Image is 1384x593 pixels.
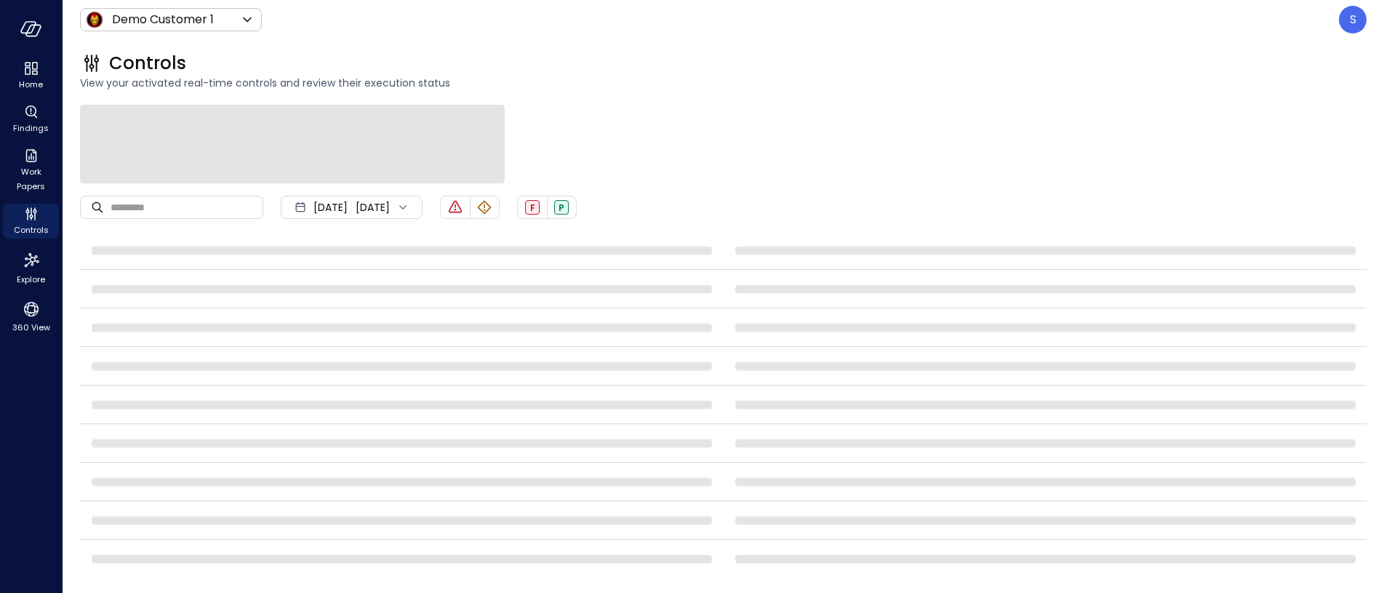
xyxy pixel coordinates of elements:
span: Home [19,77,43,92]
div: Findings [3,102,59,137]
span: View your activated real-time controls and review their execution status [80,75,1367,91]
span: Controls [109,52,186,75]
img: Icon [86,11,103,28]
span: Explore [17,272,45,287]
div: Warning [476,199,492,215]
span: 360 View [12,320,50,335]
span: Work Papers [9,164,53,194]
span: [DATE] [313,199,348,215]
div: Work Papers [3,146,59,195]
div: Failed [525,200,540,215]
div: Steve Sovik [1339,6,1367,33]
div: Controls [3,204,59,239]
span: Findings [13,121,49,135]
span: F [530,202,535,214]
div: Home [3,58,59,93]
div: Critical [447,199,463,215]
div: Explore [3,247,59,288]
div: 360 View [3,297,59,336]
span: P [559,202,564,214]
p: Demo Customer 1 [112,11,214,28]
p: S [1350,11,1356,28]
div: Passed [554,200,569,215]
span: Controls [14,223,49,237]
